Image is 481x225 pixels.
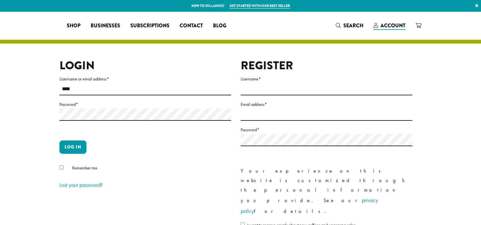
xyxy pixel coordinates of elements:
[59,75,231,83] label: Username or email address
[241,126,412,134] label: Password
[241,59,412,72] h2: Register
[59,181,103,188] a: Lost your password?
[91,22,120,30] span: Businesses
[59,100,231,108] label: Password
[213,22,226,30] span: Blog
[230,3,290,9] a: Get started with our best seller
[241,196,378,215] a: privacy policy
[180,22,203,30] span: Contact
[59,59,231,72] h2: Login
[72,165,97,171] span: Remember me
[67,22,80,30] span: Shop
[62,21,86,31] a: Shop
[241,75,412,83] label: Username
[59,140,86,154] button: Log in
[331,20,368,31] a: Search
[381,22,405,29] span: Account
[130,22,169,30] span: Subscriptions
[241,166,412,216] p: Your experience on this website is customized through the personal information you provide. See o...
[343,22,363,29] span: Search
[241,100,412,108] label: Email address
